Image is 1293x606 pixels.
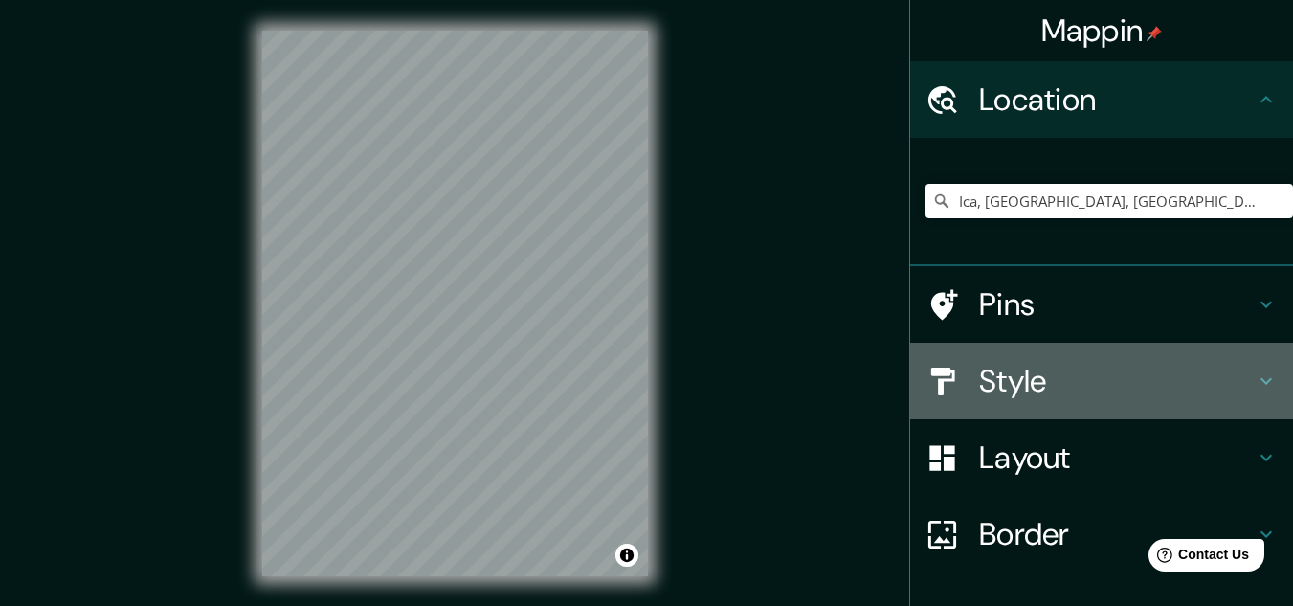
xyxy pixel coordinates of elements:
img: pin-icon.png [1147,26,1162,41]
h4: Pins [979,285,1255,324]
div: Layout [910,419,1293,496]
h4: Mappin [1041,11,1163,50]
h4: Location [979,80,1255,119]
div: Border [910,496,1293,572]
div: Pins [910,266,1293,343]
input: Pick your city or area [925,184,1293,218]
div: Style [910,343,1293,419]
h4: Layout [979,438,1255,477]
h4: Style [979,362,1255,400]
iframe: Help widget launcher [1123,531,1272,585]
h4: Border [979,515,1255,553]
div: Location [910,61,1293,138]
button: Toggle attribution [615,544,638,567]
canvas: Map [262,31,648,576]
